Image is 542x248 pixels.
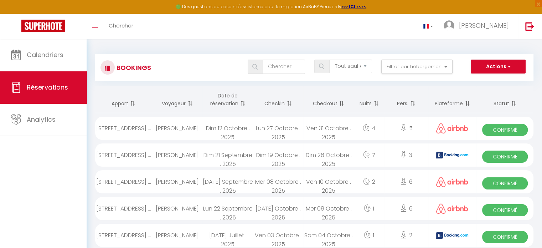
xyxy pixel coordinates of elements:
th: Sort by guest [152,86,202,113]
th: Sort by people [384,86,428,113]
img: Super Booking [21,20,65,32]
th: Sort by checkin [253,86,303,113]
th: Sort by channel [428,86,476,113]
button: Filtrer par hébergement [381,60,453,74]
th: Sort by status [476,86,533,113]
th: Sort by checkout [303,86,353,113]
th: Sort by rentals [95,86,152,113]
a: ... [PERSON_NAME] [438,14,518,39]
span: Chercher [109,22,133,29]
th: Sort by nights [354,86,384,113]
a: >>> ICI <<<< [341,4,366,10]
img: logout [525,22,534,31]
span: Réservations [27,83,68,92]
span: Analytics [27,115,56,124]
th: Sort by booking date [202,86,253,113]
a: Chercher [103,14,139,39]
span: [PERSON_NAME] [459,21,509,30]
button: Actions [471,60,526,74]
img: ... [444,20,454,31]
input: Chercher [263,60,305,74]
h3: Bookings [115,60,151,76]
span: Calendriers [27,50,63,59]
